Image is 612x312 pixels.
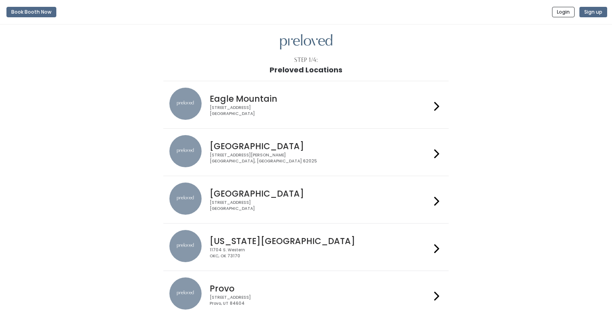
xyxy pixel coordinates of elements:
a: preloved location [US_STATE][GEOGRAPHIC_DATA] 11704 S. WesternOKC, OK 73170 [169,230,443,264]
img: preloved logo [280,34,332,50]
button: Login [552,7,575,17]
div: [STREET_ADDRESS][PERSON_NAME] [GEOGRAPHIC_DATA], [GEOGRAPHIC_DATA] 62025 [210,152,431,164]
h1: Preloved Locations [270,66,342,74]
h4: [GEOGRAPHIC_DATA] [210,142,431,151]
a: preloved location [GEOGRAPHIC_DATA] [STREET_ADDRESS][GEOGRAPHIC_DATA] [169,183,443,217]
button: Sign up [579,7,607,17]
a: preloved location Eagle Mountain [STREET_ADDRESS][GEOGRAPHIC_DATA] [169,88,443,122]
div: [STREET_ADDRESS] Provo, UT 84604 [210,295,431,306]
h4: [US_STATE][GEOGRAPHIC_DATA] [210,236,431,246]
div: [STREET_ADDRESS] [GEOGRAPHIC_DATA] [210,105,431,117]
div: Step 1/4: [294,56,318,64]
img: preloved location [169,183,202,215]
h4: Provo [210,284,431,293]
div: [STREET_ADDRESS] [GEOGRAPHIC_DATA] [210,200,431,211]
a: preloved location [GEOGRAPHIC_DATA] [STREET_ADDRESS][PERSON_NAME][GEOGRAPHIC_DATA], [GEOGRAPHIC_D... [169,135,443,169]
img: preloved location [169,230,202,262]
h4: Eagle Mountain [210,94,431,103]
button: Book Booth Now [6,7,56,17]
h4: [GEOGRAPHIC_DATA] [210,189,431,198]
img: preloved location [169,277,202,310]
img: preloved location [169,135,202,167]
img: preloved location [169,88,202,120]
a: preloved location Provo [STREET_ADDRESS]Provo, UT 84604 [169,277,443,312]
div: 11704 S. Western OKC, OK 73170 [210,247,431,259]
a: Book Booth Now [6,3,56,21]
